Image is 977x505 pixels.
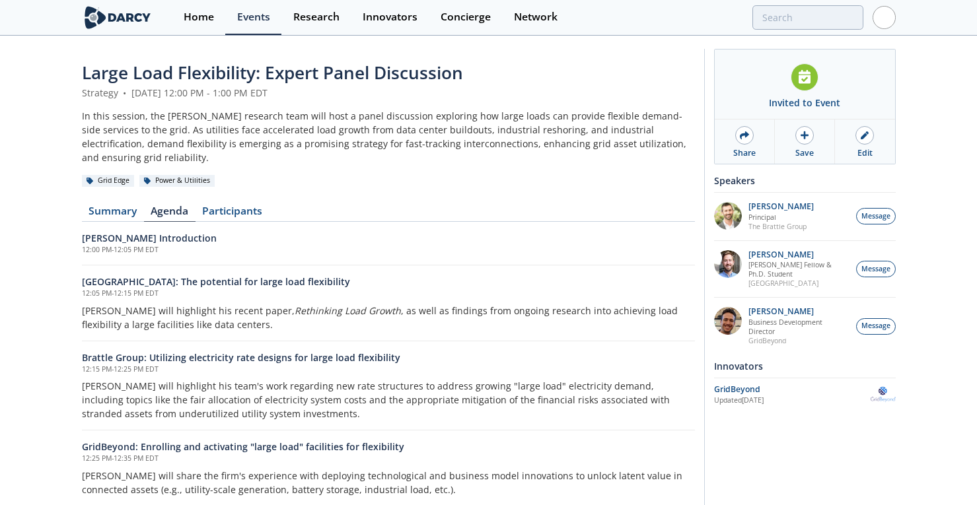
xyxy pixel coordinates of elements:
[82,304,695,331] p: [PERSON_NAME] will highlight his recent paper, , as well as findings from ongoing research into a...
[748,213,814,222] p: Principal
[121,86,129,99] span: •
[82,175,135,187] div: Grid Edge
[861,211,890,222] span: Message
[714,202,742,230] img: 80af834d-1bc5-4ae6-b57f-fc2f1b2cb4b2
[748,279,849,288] p: [GEOGRAPHIC_DATA]
[441,12,491,22] div: Concierge
[748,336,849,345] p: GridBeyond
[196,206,270,222] a: Participants
[714,384,871,395] div: GridBeyond
[144,206,196,222] a: Agenda
[82,6,154,29] img: logo-wide.svg
[82,288,695,299] h5: 12:05 PM - 12:15 PM EDT
[856,261,896,277] button: Message
[514,12,558,22] div: Network
[82,454,695,464] h5: 12:25 PM - 12:35 PM EDT
[714,307,742,335] img: 626720fa-8757-46f0-a154-a66cdc51b198
[752,5,863,30] input: Advanced Search
[748,222,814,231] p: The Brattle Group
[82,364,695,375] h5: 12:15 PM - 12:25 PM EDT
[184,12,214,22] div: Home
[795,147,814,159] div: Save
[295,304,401,317] em: Rethinking Load Growth
[82,275,695,288] h6: [GEOGRAPHIC_DATA]: The potential for large load flexibility
[748,307,849,316] p: [PERSON_NAME]
[82,379,695,421] p: [PERSON_NAME] will highlight his team's work regarding new rate structures to address growing "la...
[82,440,695,454] h6: GridBeyond: Enrolling and activating "large load" facilities for flexibility
[856,208,896,224] button: Message
[873,6,896,29] img: Profile
[835,119,894,164] a: Edit
[871,383,895,406] img: GridBeyond
[861,321,890,331] span: Message
[82,245,695,255] h5: 12:00 PM - 12:05 PM EDT
[861,264,890,275] span: Message
[714,383,896,406] a: GridBeyond Updated[DATE] GridBeyond
[82,61,463,84] span: Large Load Flexibility: Expert Panel Discussion
[82,231,695,245] h6: [PERSON_NAME] Introduction
[748,318,849,336] p: Business Development Director
[82,351,695,364] h6: Brattle Group: Utilizing electricity rate designs for large load flexibility
[363,12,417,22] div: Innovators
[82,469,695,496] p: [PERSON_NAME] will share the firm's experience with deploying technological and business model in...
[714,354,896,378] div: Innovators
[748,202,814,211] p: [PERSON_NAME]
[769,96,840,110] div: Invited to Event
[748,250,849,259] p: [PERSON_NAME]
[733,147,756,159] div: Share
[748,260,849,279] p: [PERSON_NAME] Fellow & Ph.D. Student
[857,147,873,159] div: Edit
[714,395,871,406] div: Updated [DATE]
[139,175,215,187] div: Power & Utilities
[82,109,695,164] div: In this session, the [PERSON_NAME] research team will host a panel discussion exploring how large...
[82,206,144,222] a: Summary
[922,452,964,492] iframe: chat widget
[714,169,896,192] div: Speakers
[82,86,695,100] div: Strategy [DATE] 12:00 PM - 1:00 PM EDT
[856,318,896,335] button: Message
[714,250,742,278] img: 94f5b726-9240-448e-ab22-991e3e151a77
[237,12,270,22] div: Events
[293,12,340,22] div: Research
